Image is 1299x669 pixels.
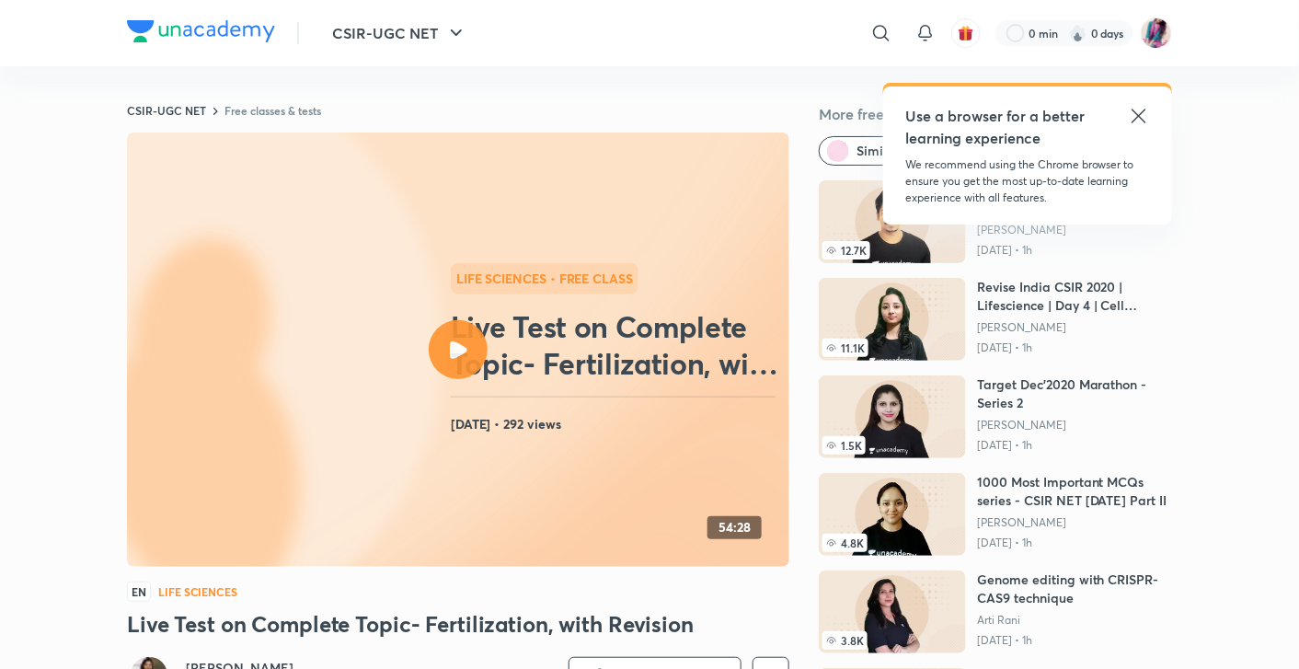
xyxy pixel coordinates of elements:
h6: Target Dec'2020 Marathon - Series 2 [977,375,1172,412]
a: [PERSON_NAME] [977,515,1172,530]
h4: 54:28 [718,520,751,536]
button: CSIR-UGC NET [321,15,478,52]
h4: [DATE] • 292 views [451,412,782,436]
h5: Use a browser for a better learning experience [905,105,1088,149]
a: [PERSON_NAME] [977,418,1172,433]
span: 1.5K [822,436,866,455]
span: EN [127,582,151,602]
h6: 1000 Most Important MCQs series - CSIR NET [DATE] Part II [977,473,1172,510]
a: Company Logo [127,20,275,47]
a: Free classes & tests [224,103,321,118]
p: [DATE] • 1h [977,243,1172,258]
h6: Genome editing with CRISPR-CAS9 technique [977,571,1172,607]
span: Similar classes [856,142,946,160]
p: We recommend using the Chrome browser to ensure you get the most up-to-date learning experience w... [905,156,1150,206]
p: [DATE] • 1h [977,633,1172,648]
button: avatar [951,18,981,48]
span: 3.8K [822,631,868,650]
a: [PERSON_NAME] [977,223,1172,237]
h2: Live Test on Complete Topic- Fertilization, with Revision [451,308,782,382]
p: [DATE] • 1h [977,340,1172,355]
h4: Life Sciences [158,586,237,597]
h3: Live Test on Complete Topic- Fertilization, with Revision [127,609,789,639]
span: 11.1K [822,339,868,357]
img: archana singh [1141,17,1172,49]
h5: More free classes [819,103,1172,125]
button: Similar classes [819,136,961,166]
span: 4.8K [822,534,868,552]
a: Arti Rani [977,613,1172,628]
span: 12.7K [822,241,870,260]
a: [PERSON_NAME] [977,320,1172,335]
p: [DATE] • 1h [977,438,1172,453]
a: CSIR-UGC NET [127,103,206,118]
img: Company Logo [127,20,275,42]
h6: Revise India CSIR 2020 | Lifescience | Day 4 | Cell Biology [977,278,1172,315]
p: [DATE] • 1h [977,536,1172,550]
img: avatar [958,25,974,41]
img: streak [1069,24,1087,42]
